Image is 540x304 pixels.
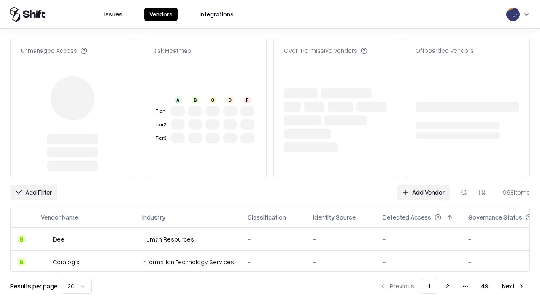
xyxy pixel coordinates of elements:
div: 968 items [496,188,530,197]
button: Next [497,279,530,294]
div: Tier 1 [154,108,167,115]
p: Results per page: [10,282,59,290]
div: - [313,235,369,244]
div: Tier 2 [154,121,167,128]
div: Coralogix [53,258,79,266]
div: - [383,235,455,244]
div: Unmanaged Access [21,46,87,55]
div: - [248,258,300,266]
button: 49 [475,279,495,294]
button: Integrations [194,8,239,21]
div: D [227,97,233,103]
div: A [175,97,181,103]
div: Deel [53,235,66,244]
div: Information Technology Services [142,258,234,266]
a: Add Vendor [397,185,450,200]
div: Tier 3 [154,135,167,142]
div: Risk Heatmap [152,46,191,55]
div: Human Resources [142,235,234,244]
button: Add Filter [10,185,57,200]
div: Offboarded Vendors [416,46,474,55]
div: B [17,235,26,243]
button: Vendors [144,8,178,21]
div: Classification [248,213,286,222]
div: F [244,97,251,103]
img: Coralogix [41,258,49,266]
div: - [248,235,300,244]
div: C [209,97,216,103]
button: 1 [421,279,437,294]
button: 2 [439,279,456,294]
img: Deel [41,235,49,243]
div: B [192,97,199,103]
div: - [313,258,369,266]
div: - [383,258,455,266]
div: Industry [142,213,165,222]
button: Issues [99,8,127,21]
div: Vendor Name [41,213,78,222]
div: Governance Status [468,213,522,222]
nav: pagination [375,279,530,294]
div: Detected Access [383,213,431,222]
div: Identity Source [313,213,356,222]
div: B [17,258,26,266]
div: Over-Permissive Vendors [284,46,367,55]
